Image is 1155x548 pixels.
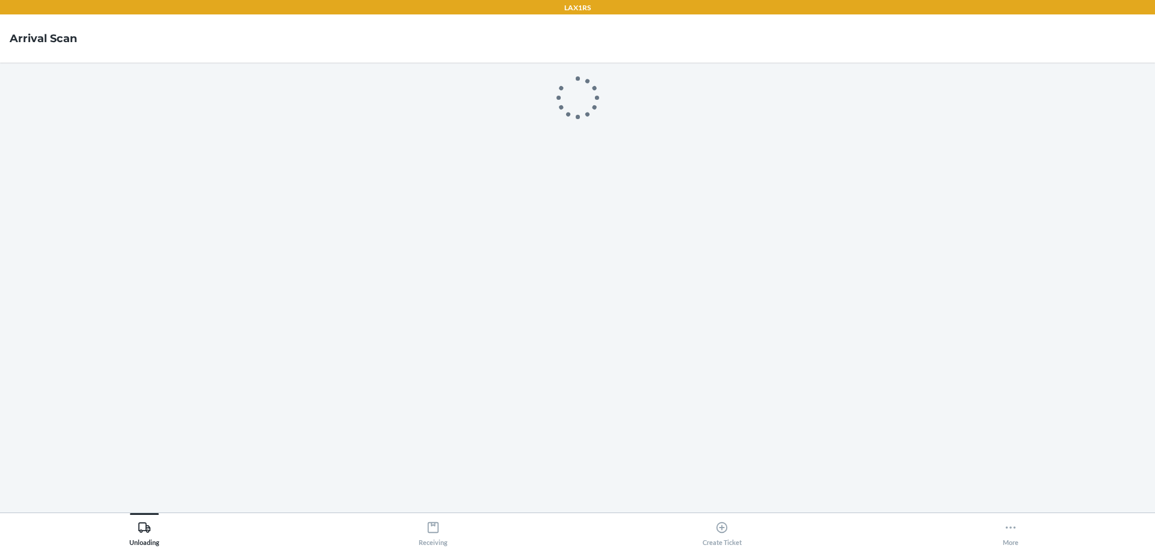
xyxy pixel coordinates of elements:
[866,513,1155,546] button: More
[577,513,866,546] button: Create Ticket
[564,2,591,13] p: LAX1RS
[289,513,577,546] button: Receiving
[129,516,159,546] div: Unloading
[703,516,742,546] div: Create Ticket
[1003,516,1018,546] div: More
[10,31,77,46] h4: Arrival Scan
[419,516,448,546] div: Receiving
